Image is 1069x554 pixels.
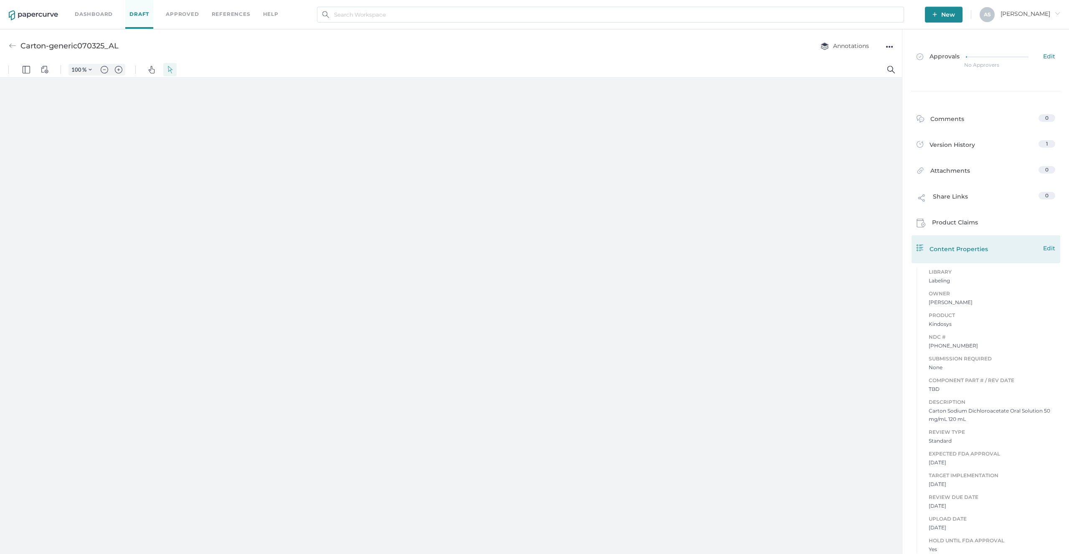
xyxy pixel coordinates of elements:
[929,493,1055,502] span: Review Due Date
[917,219,926,228] img: claims-icon.71597b81.svg
[112,2,125,13] button: Zoom in
[917,244,1055,254] div: Content Properties
[212,10,251,19] a: References
[821,42,869,50] span: Annotations
[929,480,1055,489] span: [DATE]
[1001,10,1060,18] span: [PERSON_NAME]
[917,114,1055,127] a: Comments0
[1045,192,1049,199] span: 0
[929,458,1055,467] span: [DATE]
[929,376,1055,385] span: Component Part # / Rev Date
[929,449,1055,458] span: Expected FDA Approval
[89,6,92,9] img: chevron.svg
[929,398,1055,407] span: Description
[82,4,86,11] span: %
[929,437,1055,445] span: Standard
[887,4,895,11] img: default-magnifying-glass.svg
[1045,115,1049,121] span: 0
[9,42,16,50] img: back-arrow-grey.72011ae3.svg
[41,4,48,11] img: default-viewcontrols.svg
[148,4,155,11] img: default-pan.svg
[145,1,158,14] button: Pan
[929,502,1055,510] span: [DATE]
[884,1,898,14] button: Search
[263,10,279,19] div: help
[984,11,991,18] span: A S
[929,289,1055,298] span: Owner
[1046,141,1048,147] span: 1
[917,218,1055,230] a: Product Claims
[812,38,877,54] button: Annotations
[917,218,978,230] div: Product Claims
[166,4,174,11] img: default-select.svg
[929,363,1055,372] span: None
[929,298,1055,307] span: [PERSON_NAME]
[317,7,904,23] input: Search Workspace
[1045,166,1049,173] span: 0
[98,2,111,13] button: Zoom out
[84,2,97,13] button: Zoom Controls
[917,244,923,251] img: content-properties-icon-green.ef6db3dc.svg
[917,114,964,127] div: Comments
[917,167,924,176] img: attachments-icon.0dd0e375.svg
[929,471,1055,480] span: Target Implementation
[917,141,923,149] img: versions-icon.ee5af6b0.svg
[917,192,1055,208] a: Share Links0
[38,1,51,14] button: View Controls
[163,1,177,14] button: Select
[917,115,924,125] img: comment-icon.4fbda5a2.svg
[929,407,1055,423] span: Carton Sodium Dichloroacetate Oral Solution 50 mg/mL 120 mL
[917,140,1055,152] a: Version History1
[20,38,119,54] div: Carton-generic070325_AL
[929,524,1055,532] span: [DATE]
[1043,53,1055,62] span: Edit
[917,166,970,179] div: Attachments
[917,53,960,62] span: Approvals
[821,42,829,50] img: annotation-layers.cc6d0e6b.svg
[917,140,975,152] div: Version History
[929,311,1055,320] span: Product
[115,4,122,11] img: default-plus.svg
[929,277,1055,285] span: Labeling
[929,354,1055,363] span: Submission Required
[917,193,927,205] img: share-link-icon.af96a55c.svg
[166,10,199,19] a: Approved
[929,385,1055,393] span: TBD
[69,4,82,11] input: Set zoom
[932,7,955,23] span: New
[929,428,1055,437] span: Review Type
[322,11,329,18] img: search.bf03fe8b.svg
[9,10,58,20] img: papercurve-logo-colour.7244d18c.svg
[886,41,893,53] div: ●●●
[932,12,937,17] img: plus-white.e19ec114.svg
[20,1,33,14] button: Panel
[929,332,1055,342] span: NDC #
[917,192,968,208] div: Share Links
[929,536,1055,545] span: Hold Until FDA Approval
[929,545,1055,554] span: Yes
[917,166,1055,179] a: Attachments0
[917,53,923,60] img: approved-grey.341b8de9.svg
[929,342,1055,350] span: [PHONE_NUMBER]
[925,7,963,23] button: New
[929,514,1055,524] span: Upload Date
[101,4,108,11] img: default-minus.svg
[1043,244,1055,253] span: Edit
[912,44,1060,76] a: ApprovalsEdit
[23,4,30,11] img: default-leftsidepanel.svg
[1054,10,1060,16] i: arrow_right
[929,320,1055,328] span: Kindosys
[917,244,1055,254] a: Content PropertiesEdit
[75,10,113,19] a: Dashboard
[929,267,1055,277] span: Library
